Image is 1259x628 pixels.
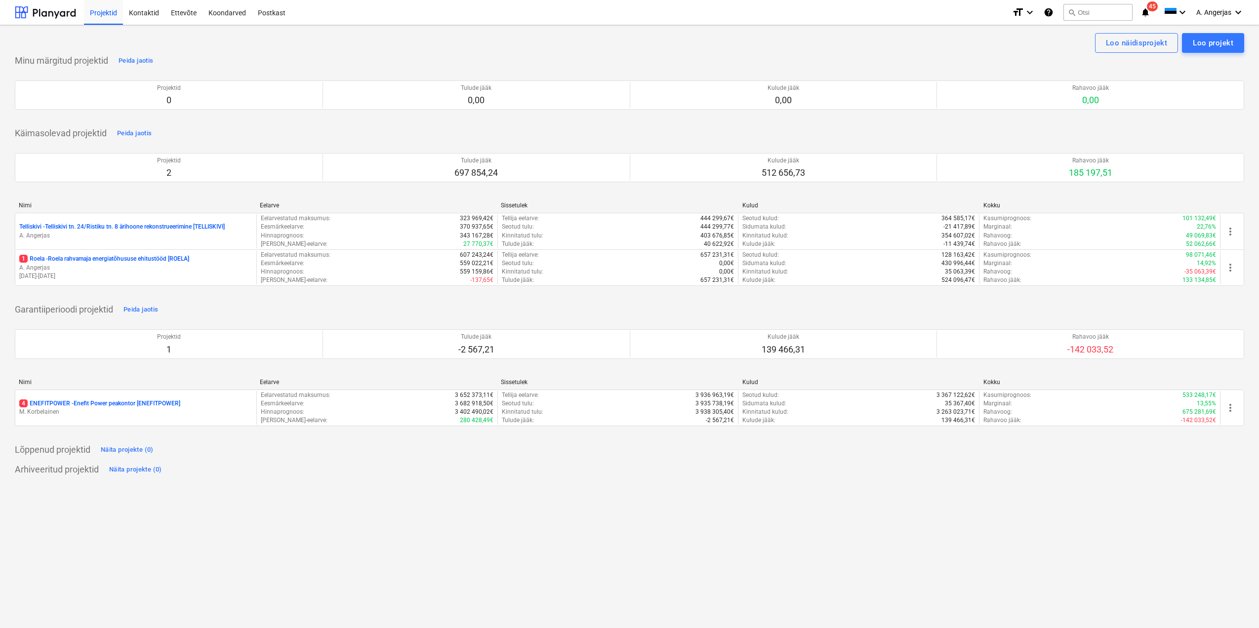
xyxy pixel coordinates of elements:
[719,259,734,268] p: 0,00€
[1095,33,1178,53] button: Loo näidisprojekt
[454,167,498,179] p: 697 854,24
[936,408,975,416] p: 3 263 023,71€
[742,232,788,240] p: Kinnitatud kulud :
[501,202,734,209] div: Sissetulek
[501,379,734,386] div: Sissetulek
[461,84,491,92] p: Tulude jääk
[695,399,734,408] p: 3 935 738,19€
[1044,6,1054,18] i: Abikeskus
[945,399,975,408] p: 35 367,40€
[502,223,534,231] p: Seotud tulu :
[700,276,734,284] p: 657 231,31€
[461,94,491,106] p: 0,00
[261,223,304,231] p: Eesmärkeelarve :
[1196,8,1231,16] span: A. Angerjas
[157,84,181,92] p: Projektid
[261,251,330,259] p: Eelarvestatud maksumus :
[502,259,534,268] p: Seotud tulu :
[463,240,493,248] p: 27 770,37€
[261,232,304,240] p: Hinnaprognoos :
[455,391,493,399] p: 3 652 373,11€
[460,223,493,231] p: 370 937,65€
[460,251,493,259] p: 607 243,24€
[1197,223,1216,231] p: 22,76%
[502,399,534,408] p: Seotud tulu :
[157,167,181,179] p: 2
[19,408,252,416] p: M. Korbelainen
[157,94,181,106] p: 0
[115,125,154,141] button: Peida jaotis
[1181,416,1216,425] p: -142 033,52€
[119,55,153,67] div: Peida jaotis
[123,304,158,315] div: Peida jaotis
[1182,276,1216,284] p: 133 134,85€
[454,157,498,165] p: Tulude jääk
[742,259,786,268] p: Sidumata kulud :
[502,232,543,240] p: Kinnitatud tulu :
[1068,8,1076,16] span: search
[1224,262,1236,274] span: more_vert
[1147,1,1158,11] span: 45
[945,268,975,276] p: 35 063,39€
[1224,226,1236,237] span: more_vert
[1069,167,1112,179] p: 185 197,51
[983,276,1021,284] p: Rahavoo jääk :
[19,223,252,239] div: Telliskivi -Telliskivi tn. 24/Ristiku tn. 8 ärihoone rekonstrueerimine [TELLISKIVI]A. Angerjas
[768,84,799,92] p: Kulude jääk
[157,344,181,355] p: 1
[983,251,1031,259] p: Kasumiprognoos :
[695,391,734,399] p: 3 936 963,19€
[941,251,975,259] p: 128 163,42€
[121,302,161,317] button: Peida jaotis
[460,259,493,268] p: 559 022,21€
[1186,251,1216,259] p: 98 071,46€
[1232,6,1244,18] i: keyboard_arrow_down
[502,408,543,416] p: Kinnitatud tulu :
[19,223,225,231] p: Telliskivi - Telliskivi tn. 24/Ristiku tn. 8 ärihoone rekonstrueerimine [TELLISKIVI]
[260,202,493,209] div: Eelarve
[19,255,189,263] p: Roela - Roela rahvamaja energiatõhususe ehitustööd [ROELA]
[502,276,534,284] p: Tulude jääk :
[261,214,330,223] p: Eelarvestatud maksumus :
[101,444,154,456] div: Näita projekte (0)
[502,251,539,259] p: Tellija eelarve :
[1182,214,1216,223] p: 101 132,49€
[19,255,28,263] span: 1
[157,333,181,341] p: Projektid
[261,268,304,276] p: Hinnaprognoos :
[116,53,156,69] button: Peida jaotis
[1197,259,1216,268] p: 14,92%
[983,268,1012,276] p: Rahavoog :
[470,276,493,284] p: -137,65€
[1067,333,1113,341] p: Rahavoo jääk
[742,251,779,259] p: Seotud kulud :
[502,268,543,276] p: Kinnitatud tulu :
[460,268,493,276] p: 559 159,86€
[1184,268,1216,276] p: -35 063,39€
[1193,37,1233,49] div: Loo projekt
[983,202,1217,209] div: Kokku
[706,416,734,425] p: -2 567,21€
[762,333,805,341] p: Kulude jääk
[983,240,1021,248] p: Rahavoo jääk :
[1182,33,1244,53] button: Loo projekt
[695,408,734,416] p: 3 938 305,40€
[98,442,156,458] button: Näita projekte (0)
[742,240,775,248] p: Kulude jääk :
[15,304,113,315] p: Garantiiperioodi projektid
[1072,84,1109,92] p: Rahavoo jääk
[1024,6,1036,18] i: keyboard_arrow_down
[768,94,799,106] p: 0,00
[700,223,734,231] p: 444 299,77€
[261,391,330,399] p: Eelarvestatud maksumus :
[460,214,493,223] p: 323 969,42€
[15,55,108,67] p: Minu märgitud projektid
[460,232,493,240] p: 343 167,28€
[1140,6,1150,18] i: notifications
[15,127,107,139] p: Käimasolevad projektid
[762,167,805,179] p: 512 656,73
[742,416,775,425] p: Kulude jääk :
[19,379,252,386] div: Nimi
[117,128,152,139] div: Peida jaotis
[261,259,304,268] p: Eesmärkeelarve :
